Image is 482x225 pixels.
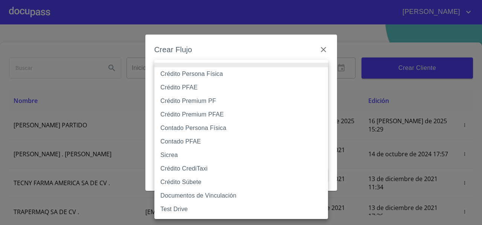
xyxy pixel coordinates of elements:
li: Documentos de Vinculación [154,189,328,202]
li: Sicrea [154,148,328,162]
li: Crédito CrediTaxi [154,162,328,175]
li: Contado Persona Física [154,121,328,135]
li: None [154,63,328,67]
li: Contado PFAE [154,135,328,148]
li: Crédito Premium PF [154,94,328,108]
li: Crédito Súbete [154,175,328,189]
li: Crédito Premium PFAE [154,108,328,121]
li: Crédito Persona Física [154,67,328,81]
li: Crédito PFAE [154,81,328,94]
li: Test Drive [154,202,328,216]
